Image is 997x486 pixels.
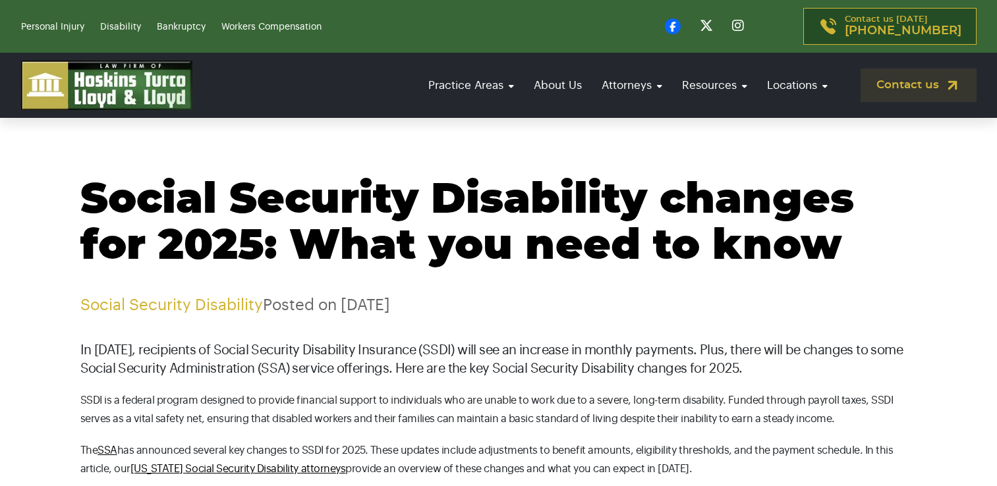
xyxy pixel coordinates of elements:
p: SSDI is a federal program designed to provide financial support to individuals who are unable to ... [80,391,917,428]
p: In [DATE], recipients of Social Security Disability Insurance (SSDI) will see an increase in mont... [80,341,917,378]
a: Personal Injury [21,22,84,32]
img: logo [21,61,192,110]
a: Resources [675,67,754,104]
span: [PHONE_NUMBER] [845,24,961,38]
a: About Us [527,67,588,104]
a: Attorneys [595,67,669,104]
a: Workers Compensation [221,22,322,32]
a: Bankruptcy [157,22,206,32]
a: Contact us [DATE][PHONE_NUMBER] [803,8,977,45]
p: The has announced several key changes to SSDI for 2025. These updates include adjustments to bene... [80,441,917,478]
a: Social Security Disability [80,297,263,313]
a: Locations [760,67,834,104]
a: SSA [98,445,117,456]
p: Posted on [DATE] [80,296,917,315]
h1: Social Security Disability changes for 2025: What you need to know [80,177,917,269]
a: [US_STATE] Social Security Disability attorneys [130,464,345,474]
a: Contact us [861,68,977,102]
a: Practice Areas [422,67,521,104]
a: Disability [100,22,141,32]
p: Contact us [DATE] [845,15,961,38]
